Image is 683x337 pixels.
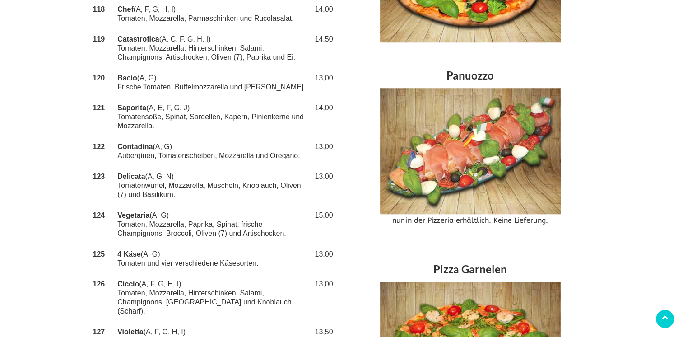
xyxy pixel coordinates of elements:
strong: 127 [93,328,105,336]
strong: 122 [93,143,105,150]
strong: Delicata [117,173,145,180]
td: (A, E, F, G, J) Tomatensoße, Spinat, Sardellen, Kapern, Pinienkerne und Mozzarella. [116,98,310,136]
strong: Catastrofica [117,35,159,43]
strong: 125 [93,250,105,258]
td: 13,00 [310,136,335,166]
h3: Pizza Garnelen [348,259,592,282]
strong: 120 [93,74,105,82]
p: nur in der Pizzeria erhältlich. Keine Lieferung. [348,214,592,227]
td: 15,00 [310,205,335,244]
td: (A, F, G, H, I) Tomaten, Mozzarella, Hinterschinken, Salami, Champignons, [GEOGRAPHIC_DATA] und K... [116,274,310,322]
td: (A, C, F, G, H, I) Tomaten, Mozzarella, Hinterschinken, Salami, Champignons, Artischocken, Oliven... [116,29,310,68]
td: (A, G) Auberginen, Tomatenscheiben, Mozzarella und Oregano. [116,136,310,166]
td: (A, G, N) Tomatenwürfel, Mozzarella, Muscheln, Knoblauch, Oliven (7) und Basilikum. [116,166,310,205]
td: 14,50 [310,29,335,68]
td: 13,00 [310,166,335,205]
td: (A, G) Tomaten, Mozzarella, Paprika, Spinat, frische Champignons, Broccoli, Oliven (7) und Artisc... [116,205,310,244]
td: 14,00 [310,98,335,136]
strong: 123 [93,173,105,180]
td: 13,00 [310,274,335,322]
strong: Chef [117,5,134,13]
img: Speisekarte - Pizza Panuozzo [380,88,561,214]
strong: 118 [93,5,105,13]
strong: 121 [93,104,105,112]
strong: Contadina [117,143,153,150]
td: 13,00 [310,68,335,98]
strong: Saporita [117,104,146,112]
td: (A, G) Tomaten und vier verschiedene Käsesorten. [116,244,310,274]
td: 13,00 [310,244,335,274]
strong: Vegetaria [117,211,149,219]
td: (A, G) Frische Tomaten, Büffelmozzarella und [PERSON_NAME]. [116,68,310,98]
strong: 124 [93,211,105,219]
strong: 119 [93,35,105,43]
strong: Ciccio [117,280,139,288]
h3: Panuozzo [348,65,592,88]
strong: Bacio [117,74,137,82]
strong: 126 [93,280,105,288]
strong: Violetta [117,328,144,336]
strong: 4 Käse [117,250,141,258]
